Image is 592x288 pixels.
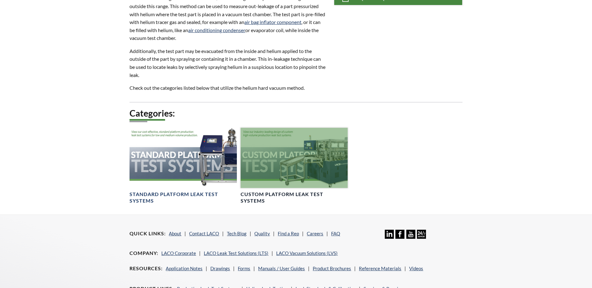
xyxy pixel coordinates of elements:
h4: Resources [130,265,163,272]
a: Standard Platform Test Systems headerStandard Platform Leak Test Systems [130,128,237,204]
a: Reference Materials [359,266,401,271]
a: Product Brochures [313,266,351,271]
a: Tech Blog [227,231,247,236]
h4: Company [130,250,158,257]
a: LACO Leak Test Solutions (LTS) [204,250,268,256]
h2: Categories: [130,108,462,119]
img: 24/7 Support Icon [417,230,426,239]
a: Videos [409,266,423,271]
a: LACO Vacuum Solutions (LVS) [276,250,338,256]
p: Check out the categories listed below that utilize the helium hard vacuum method. [130,84,326,92]
h4: Quick Links [130,230,166,237]
h4: Standard Platform Leak Test Systems [130,191,237,204]
a: Forms [238,266,250,271]
a: air bag inflator component [244,19,301,25]
a: Quality [254,231,270,236]
a: Drawings [210,266,230,271]
a: LACO Corporate [161,250,196,256]
a: About [169,231,181,236]
h4: Custom Platform Leak Test Systems [241,191,348,204]
a: Application Notes [166,266,203,271]
a: Manuals / User Guides [258,266,305,271]
p: Additionally, the test part may be evacuated from the inside and helium applied to the outside of... [130,47,326,79]
a: FAQ [331,231,340,236]
a: air conditioning condenser [188,27,245,33]
a: 24/7 Support [417,234,426,240]
a: Careers [307,231,323,236]
a: Find a Rep [278,231,299,236]
a: Contact LACO [189,231,219,236]
a: Custom Platform Test Systems headerCustom Platform Leak Test Systems [241,128,348,204]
